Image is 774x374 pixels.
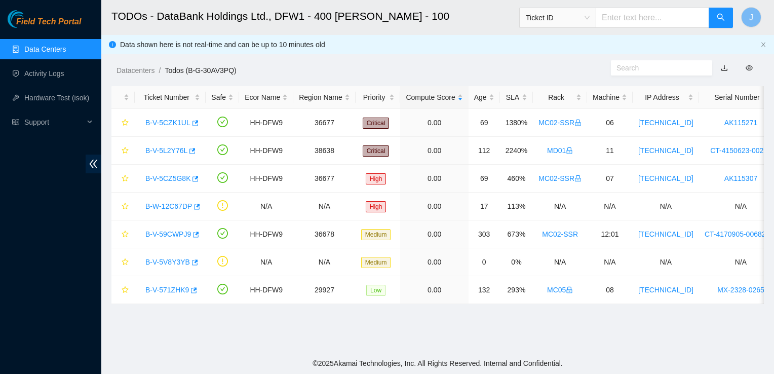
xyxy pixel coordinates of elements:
button: J [741,7,761,27]
span: exclamation-circle [217,256,228,267]
button: star [117,198,129,214]
button: star [117,142,129,159]
td: 0.00 [400,276,468,304]
span: star [122,119,129,127]
td: 0.00 [400,109,468,137]
td: 69 [469,165,500,193]
td: N/A [239,248,293,276]
a: MX-2328-0265 [717,286,764,294]
a: AK115271 [724,119,757,127]
td: 2240% [500,137,533,165]
a: [TECHNICAL_ID] [638,174,693,182]
span: read [12,119,19,126]
button: star [117,226,129,242]
a: Datacenters [117,66,154,74]
button: star [117,170,129,186]
span: star [122,231,129,239]
span: J [749,11,753,24]
button: download [713,60,736,76]
span: check-circle [217,117,228,127]
a: AK115307 [724,174,757,182]
td: 0.00 [400,248,468,276]
span: High [366,173,386,184]
span: lock [574,119,582,126]
td: 293% [500,276,533,304]
a: [TECHNICAL_ID] [638,119,693,127]
td: N/A [587,248,633,276]
td: N/A [633,193,699,220]
span: star [122,147,129,155]
a: MC02-SSRlock [538,119,582,127]
input: Enter text here... [596,8,709,28]
a: MC02-SSRlock [538,174,582,182]
a: B-V-571ZHK9 [145,286,189,294]
a: B-V-5V8Y3YB [145,258,190,266]
td: HH-DFW9 [239,137,293,165]
td: 36678 [293,220,356,248]
a: Todos (B-G-30AV3PQ) [165,66,236,74]
span: exclamation-circle [217,200,228,211]
td: 303 [469,220,500,248]
a: Data Centers [24,45,66,53]
a: MC05lock [547,286,573,294]
a: Activity Logs [24,69,64,78]
a: [TECHNICAL_ID] [638,146,693,155]
span: eye [746,64,753,71]
td: 38638 [293,137,356,165]
td: 06 [587,109,633,137]
td: 17 [469,193,500,220]
span: lock [574,175,582,182]
span: Medium [361,257,391,268]
span: Critical [363,118,390,129]
td: N/A [587,193,633,220]
a: B-V-5L2Y76L [145,146,187,155]
td: HH-DFW9 [239,165,293,193]
td: N/A [533,248,587,276]
span: lock [566,147,573,154]
td: 0.00 [400,137,468,165]
button: close [760,42,766,48]
td: 12:01 [587,220,633,248]
a: [TECHNICAL_ID] [638,230,693,238]
a: CT-4150623-00276 [710,146,771,155]
a: MD01lock [547,146,573,155]
span: star [122,258,129,267]
td: 36677 [293,109,356,137]
span: Medium [361,229,391,240]
a: MC02-SSR [542,230,578,238]
td: 69 [469,109,500,137]
a: Akamai TechnologiesField Tech Portal [8,18,81,31]
td: 36677 [293,165,356,193]
td: N/A [633,248,699,276]
button: star [117,282,129,298]
td: 0.00 [400,220,468,248]
a: B-V-5CZK1UL [145,119,190,127]
td: 07 [587,165,633,193]
span: check-circle [217,284,228,294]
span: star [122,175,129,183]
td: N/A [293,248,356,276]
span: High [366,201,386,212]
span: / [159,66,161,74]
td: 113% [500,193,533,220]
td: 0.00 [400,165,468,193]
footer: © 2025 Akamai Technologies, Inc. All Rights Reserved. Internal and Confidential. [101,353,774,374]
span: Field Tech Portal [16,17,81,27]
td: 132 [469,276,500,304]
a: download [721,64,728,72]
td: 112 [469,137,500,165]
a: B-V-59CWPJ9 [145,230,191,238]
button: star [117,254,129,270]
button: star [117,115,129,131]
td: 0 [469,248,500,276]
td: 29927 [293,276,356,304]
td: HH-DFW9 [239,220,293,248]
span: Ticket ID [526,10,590,25]
span: check-circle [217,144,228,155]
a: [TECHNICAL_ID] [638,286,693,294]
td: 11 [587,137,633,165]
button: search [709,8,733,28]
td: 673% [500,220,533,248]
span: double-left [86,155,101,173]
